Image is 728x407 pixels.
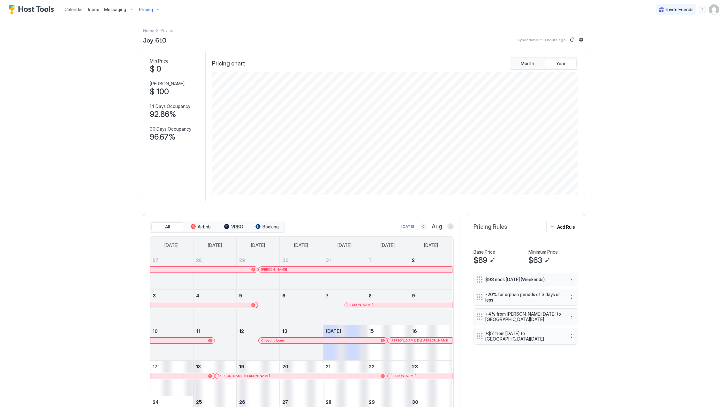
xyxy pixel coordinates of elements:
[391,338,449,342] span: [PERSON_NAME] Del [PERSON_NAME]
[337,242,352,248] span: [DATE]
[568,332,575,340] div: menu
[280,254,322,266] a: July 30, 2025
[400,223,415,230] button: [DATE]
[237,254,279,266] a: July 29, 2025
[391,374,416,378] span: [PERSON_NAME]
[326,257,331,263] span: 31
[409,361,452,372] a: August 23, 2025
[323,360,366,396] td: August 21, 2025
[366,254,409,290] td: August 1, 2025
[251,222,283,231] button: Booking
[153,293,156,298] span: 3
[568,293,575,301] button: More options
[409,290,452,302] a: August 9, 2025
[369,399,375,405] span: 29
[164,242,178,248] span: [DATE]
[391,374,450,378] div: [PERSON_NAME]
[280,325,323,360] td: August 13, 2025
[280,290,322,302] a: August 6, 2025
[151,222,183,231] button: All
[326,328,341,334] span: [DATE]
[369,257,371,263] span: 1
[323,289,366,325] td: August 7, 2025
[158,237,185,254] a: Sunday
[409,325,452,337] a: August 16, 2025
[568,276,575,283] button: More options
[231,224,243,230] span: VRBO
[280,289,323,325] td: August 6, 2025
[261,338,285,342] span: Cheedna Louis
[323,325,366,337] a: August 14, 2025
[282,328,287,334] span: 13
[412,364,418,369] span: 23
[568,313,575,320] div: menu
[150,290,193,302] a: August 3, 2025
[193,290,236,302] a: August 4, 2025
[409,289,452,325] td: August 9, 2025
[512,59,543,68] button: Month
[280,360,323,396] td: August 20, 2025
[409,254,452,290] td: August 2, 2025
[150,254,193,266] a: July 27, 2025
[237,360,280,396] td: August 19, 2025
[528,249,558,255] span: Minimum Price
[161,28,173,33] span: Breadcrumb
[150,132,176,142] span: 96.67%
[323,325,366,360] td: August 14, 2025
[218,374,270,378] span: [PERSON_NAME] [PERSON_NAME]
[347,303,373,307] span: [PERSON_NAME]
[193,325,236,337] a: August 11, 2025
[568,332,575,340] button: More options
[237,290,279,302] a: August 5, 2025
[323,361,366,372] a: August 21, 2025
[153,399,159,405] span: 24
[485,331,561,342] span: +$7 from [DATE] to [GEOGRAPHIC_DATA][DATE]
[153,328,158,334] span: 10
[331,237,358,254] a: Thursday
[143,28,154,33] span: Home
[294,242,308,248] span: [DATE]
[323,254,366,290] td: July 31, 2025
[474,223,507,231] span: Pricing Rules
[237,325,280,360] td: August 12, 2025
[369,293,372,298] span: 8
[280,254,323,290] td: July 30, 2025
[143,35,166,44] span: Joy 610
[517,37,566,42] span: Synced about 11 hours ago
[193,289,236,325] td: August 4, 2025
[143,27,154,34] a: Home
[432,223,442,230] span: Aug
[557,224,575,230] div: Add Rule
[261,267,450,272] div: [PERSON_NAME]
[326,364,330,369] span: 21
[153,257,158,263] span: 27
[282,399,288,405] span: 27
[150,325,193,337] a: August 10, 2025
[528,256,542,265] span: $63
[245,237,271,254] a: Tuesday
[282,257,289,263] span: 30
[193,360,236,396] td: August 18, 2025
[237,254,280,290] td: July 29, 2025
[104,7,126,12] span: Messaging
[424,242,438,248] span: [DATE]
[366,254,409,266] a: August 1, 2025
[546,221,578,233] button: Add Rule
[193,254,236,290] td: July 28, 2025
[64,6,83,13] a: Calendar
[9,5,57,14] a: Host Tools Logo
[409,360,452,396] td: August 23, 2025
[261,267,287,272] span: [PERSON_NAME]
[196,257,202,263] span: 28
[409,254,452,266] a: August 2, 2025
[556,61,565,66] span: Year
[88,7,99,12] span: Inbox
[447,223,454,230] button: Next month
[201,237,228,254] a: Monday
[412,399,418,405] span: 30
[374,237,401,254] a: Friday
[326,399,331,405] span: 28
[485,311,561,322] span: +4% from [PERSON_NAME][DATE] to [GEOGRAPHIC_DATA][DATE]
[412,293,415,298] span: 9
[577,36,585,43] button: Listing settings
